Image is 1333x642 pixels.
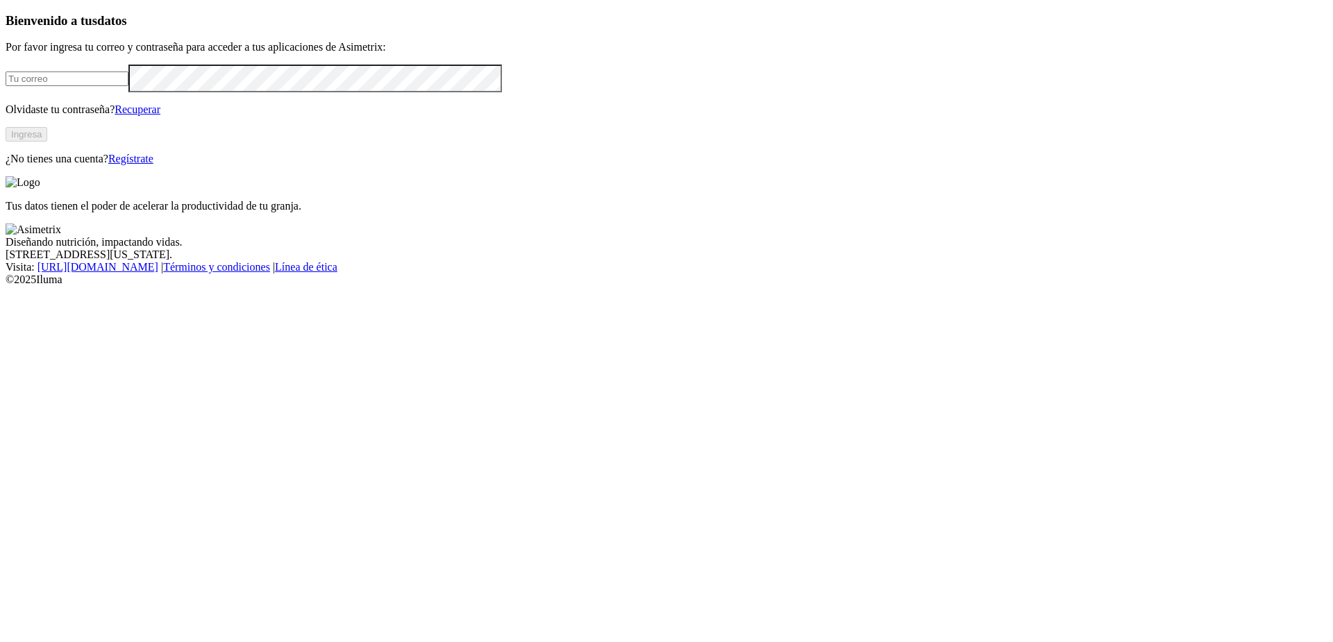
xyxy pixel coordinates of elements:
[6,236,1327,248] div: Diseñando nutrición, impactando vidas.
[115,103,160,115] a: Recuperar
[6,127,47,142] button: Ingresa
[6,41,1327,53] p: Por favor ingresa tu correo y contraseña para acceder a tus aplicaciones de Asimetrix:
[6,273,1327,286] div: © 2025 Iluma
[97,13,127,28] span: datos
[6,223,61,236] img: Asimetrix
[163,261,270,273] a: Términos y condiciones
[37,261,158,273] a: [URL][DOMAIN_NAME]
[6,13,1327,28] h3: Bienvenido a tus
[6,153,1327,165] p: ¿No tienes una cuenta?
[6,103,1327,116] p: Olvidaste tu contraseña?
[6,71,128,86] input: Tu correo
[6,176,40,189] img: Logo
[6,200,1327,212] p: Tus datos tienen el poder de acelerar la productividad de tu granja.
[6,261,1327,273] div: Visita : | |
[275,261,337,273] a: Línea de ética
[6,248,1327,261] div: [STREET_ADDRESS][US_STATE].
[108,153,153,164] a: Regístrate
